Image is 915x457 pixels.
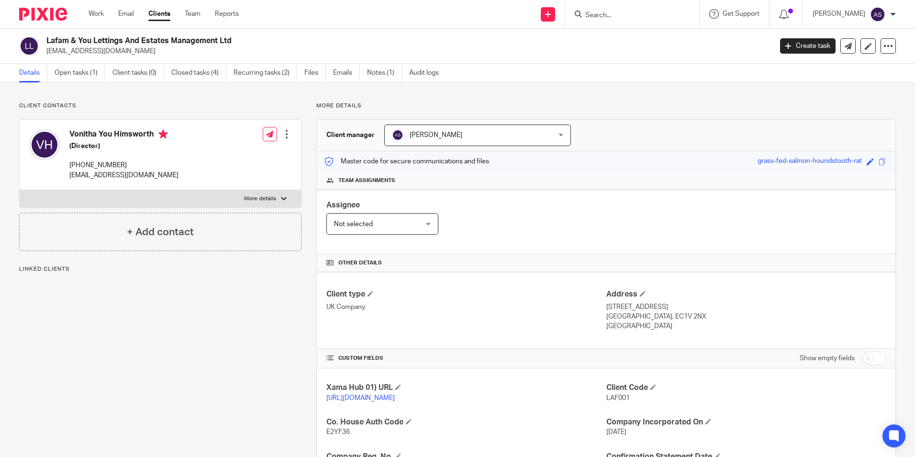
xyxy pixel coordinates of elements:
a: Notes (1) [367,64,402,82]
a: Audit logs [409,64,446,82]
h4: Vonitha You Himsworth [69,129,179,141]
a: Open tasks (1) [55,64,105,82]
p: More details [316,102,896,110]
a: Closed tasks (4) [171,64,226,82]
a: Clients [148,9,170,19]
input: Search [584,11,670,20]
h4: Address [606,289,886,299]
p: [GEOGRAPHIC_DATA] [606,321,886,331]
h4: Client type [326,289,606,299]
span: LAF001 [606,395,630,401]
a: Files [304,64,326,82]
i: Primary [158,129,168,139]
img: svg%3E [392,129,403,141]
a: Recurring tasks (2) [234,64,297,82]
h3: Client manager [326,130,375,140]
label: Show empty fields [800,354,855,363]
p: [STREET_ADDRESS] [606,302,886,312]
a: Work [89,9,104,19]
img: svg%3E [870,7,885,22]
p: Master code for secure communications and files [324,157,489,166]
img: Pixie [19,8,67,21]
p: [EMAIL_ADDRESS][DOMAIN_NAME] [46,46,766,56]
p: Client contacts [19,102,301,110]
h5: (Director) [69,141,179,151]
span: Team assignments [338,177,395,184]
a: Reports [215,9,239,19]
a: Email [118,9,134,19]
span: Not selected [334,221,373,228]
p: [GEOGRAPHIC_DATA], EC1V 2NX [606,312,886,321]
a: Create task [780,38,836,54]
p: More details [244,195,276,203]
a: Details [19,64,47,82]
a: Client tasks (0) [112,64,164,82]
span: [DATE] [606,429,626,435]
span: E2YF36 [326,429,350,435]
img: svg%3E [29,129,60,160]
h4: Xama Hub 01) URL [326,383,606,393]
h2: Lafam & You Lettings And Estates Management Ltd [46,36,622,46]
span: Assignee [326,201,360,209]
span: Other details [338,259,382,267]
p: [PERSON_NAME] [813,9,865,19]
a: Emails [333,64,360,82]
div: grass-fed-salmon-houndstooth-rat [758,156,862,167]
h4: Company Incorporated On [606,417,886,427]
img: svg%3E [19,36,39,56]
a: [URL][DOMAIN_NAME] [326,395,395,401]
p: [EMAIL_ADDRESS][DOMAIN_NAME] [69,171,179,180]
span: Get Support [723,11,759,17]
a: Team [185,9,201,19]
h4: Co. House Auth Code [326,417,606,427]
p: [PHONE_NUMBER] [69,160,179,170]
p: Linked clients [19,265,301,273]
h4: CUSTOM FIELDS [326,354,606,362]
h4: Client Code [606,383,886,393]
span: [PERSON_NAME] [410,132,462,138]
h4: + Add contact [127,225,194,240]
p: UK Company [326,302,606,312]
